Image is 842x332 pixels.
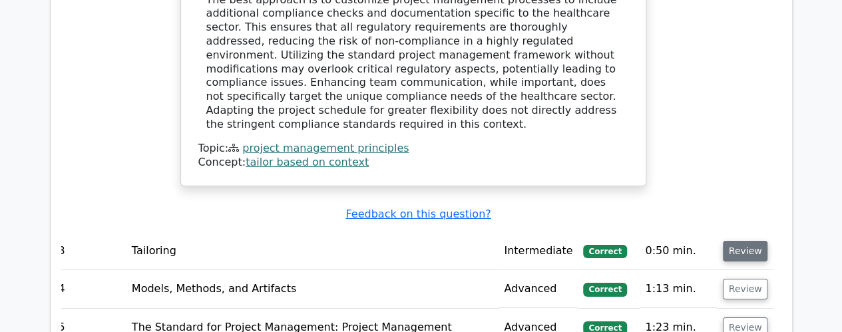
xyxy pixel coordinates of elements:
[126,270,499,308] td: Models, Methods, and Artifacts
[583,283,626,296] span: Correct
[723,241,768,261] button: Review
[198,142,628,156] div: Topic:
[345,208,491,220] a: Feedback on this question?
[126,232,499,270] td: Tailoring
[583,245,626,258] span: Correct
[53,270,126,308] td: 4
[499,270,578,308] td: Advanced
[198,156,628,170] div: Concept:
[499,232,578,270] td: Intermediate
[53,232,126,270] td: 3
[242,142,409,154] a: project management principles
[723,279,768,299] button: Review
[640,232,717,270] td: 0:50 min.
[640,270,717,308] td: 1:13 min.
[246,156,369,168] a: tailor based on context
